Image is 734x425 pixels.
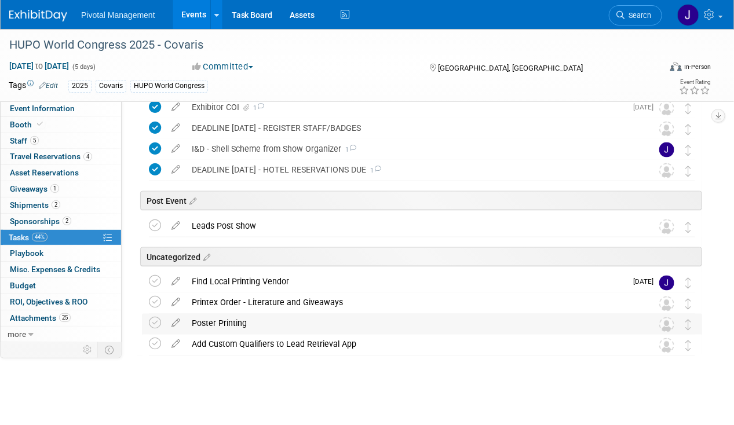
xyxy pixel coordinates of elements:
i: Move task [685,278,691,289]
a: Attachments25 [1,310,121,326]
span: 1 [366,167,381,174]
a: edit [166,277,186,287]
div: Printex Order - Literature and Giveaways [186,293,636,313]
span: 1 [341,146,356,153]
a: more [1,327,121,342]
a: Edit [39,82,58,90]
a: ROI, Objectives & ROO [1,294,121,310]
span: Event Information [10,104,75,113]
td: Personalize Event Tab Strip [78,342,98,357]
span: (5 days) [71,63,96,71]
span: to [34,61,45,71]
span: 2 [52,200,60,209]
span: 5 [30,136,39,145]
i: Move task [685,340,691,351]
a: Event Information [1,101,121,116]
span: Playbook [10,248,43,258]
a: edit [166,102,186,112]
span: [DATE] [633,103,659,111]
a: Budget [1,278,121,294]
img: Unassigned [659,317,674,332]
span: Budget [10,281,36,290]
img: Unassigned [659,163,674,178]
span: ROI, Objectives & ROO [10,297,87,306]
i: Move task [685,124,691,135]
td: Toggle Event Tabs [98,342,122,357]
a: edit [166,221,186,231]
a: Misc. Expenses & Credits [1,262,121,277]
span: 25 [59,313,71,322]
a: edit [166,318,186,329]
div: Add Custom Qualifiers to Lead Retrieval App [186,335,636,354]
td: Tags [9,79,58,93]
a: Giveaways1 [1,181,121,197]
i: Move task [685,299,691,310]
span: Search [625,11,651,20]
a: Edit sections [200,251,210,262]
a: Playbook [1,246,121,261]
a: edit [166,123,186,133]
a: Sponsorships2 [1,214,121,229]
img: Unassigned [659,122,674,137]
span: 44% [32,233,48,241]
a: Search [609,5,662,25]
img: Unassigned [659,101,674,116]
div: Leads Post Show [186,216,636,236]
span: Misc. Expenses & Credits [10,265,100,274]
img: Unassigned [659,338,674,353]
img: Jessica Gatton [659,276,674,291]
span: Travel Reservations [10,152,92,161]
div: In-Person [684,63,711,71]
div: I&D - Shell Scheme from Show Organizer [186,139,636,159]
img: Format-Inperson.png [670,62,682,71]
a: Booth [1,117,121,133]
div: Covaris [96,80,126,92]
span: Asset Reservations [10,168,79,177]
img: Unassigned [659,296,674,312]
div: Find Local Printing Vendor [186,272,626,292]
span: 1 [251,104,264,112]
span: 1 [50,184,59,193]
a: Staff5 [1,133,121,149]
img: Jessica Gatton [677,4,699,26]
div: Event Format [608,60,711,78]
span: Pivotal Management [81,10,155,20]
span: [DATE] [DATE] [9,61,70,71]
span: [DATE] [633,278,659,286]
button: Committed [189,61,258,73]
a: Tasks44% [1,230,121,246]
img: Unassigned [659,219,674,235]
span: Tasks [9,233,48,242]
div: DEADLINE [DATE] - REGISTER STAFF/BADGES [186,118,636,138]
div: Uncategorized [140,247,702,266]
i: Move task [685,222,691,233]
i: Booth reservation complete [37,121,43,127]
span: Booth [10,120,45,129]
i: Move task [685,145,691,156]
span: Giveaways [10,184,59,193]
a: Shipments2 [1,197,121,213]
span: Shipments [10,200,60,210]
div: Exhibitor COI [186,97,626,117]
a: Travel Reservations4 [1,149,121,164]
i: Move task [685,103,691,114]
div: HUPO World Congress 2025 - Covaris [5,35,651,56]
span: Staff [10,136,39,145]
a: edit [166,339,186,350]
span: more [8,329,26,339]
div: Event Rating [679,79,710,85]
span: Sponsorships [10,217,71,226]
span: Attachments [10,313,71,323]
div: Post Event [140,191,702,210]
img: Jessica Gatton [659,142,674,157]
i: Move task [685,320,691,331]
span: 2 [63,217,71,225]
div: HUPO World Congress [130,80,208,92]
div: Poster Printing [186,314,636,334]
span: [GEOGRAPHIC_DATA], [GEOGRAPHIC_DATA] [439,64,583,72]
i: Move task [685,166,691,177]
a: edit [166,144,186,154]
div: 2025 [68,80,92,92]
a: edit [166,298,186,308]
div: DEADLINE [DATE] - HOTEL RESERVATIONS DUE [186,160,636,179]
